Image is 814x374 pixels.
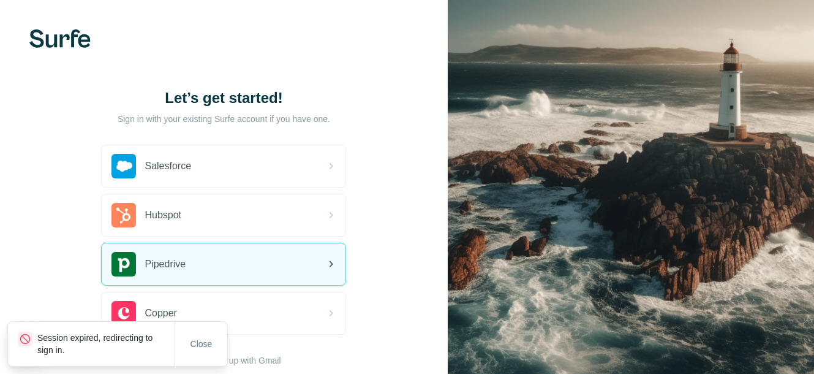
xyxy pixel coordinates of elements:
h1: Let’s get started! [101,88,346,108]
span: Salesforce [145,159,191,174]
span: Close [190,338,213,350]
img: salesforce's logo [111,154,136,178]
img: pipedrive's logo [111,252,136,277]
img: Surfe's logo [29,29,91,48]
span: Hubspot [145,208,181,223]
img: copper's logo [111,301,136,326]
img: hubspot's logo [111,203,136,227]
button: Sign up with Gmail [209,354,281,367]
button: Close [182,333,221,355]
p: Session expired, redirecting to sign in. [37,332,175,356]
p: Sign in with your existing Surfe account if you have one. [118,113,330,125]
span: Copper [145,306,176,321]
span: Pipedrive [145,257,186,272]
